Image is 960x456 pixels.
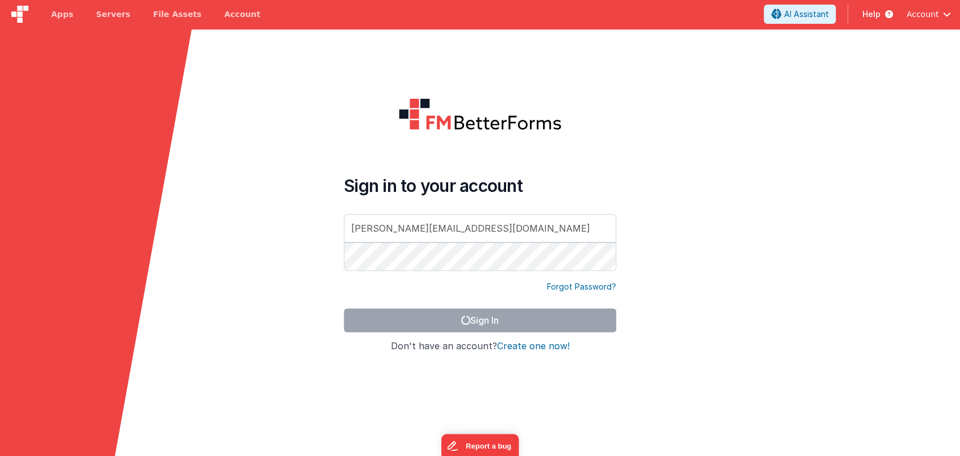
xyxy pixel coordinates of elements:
[153,9,202,20] span: File Assets
[862,9,880,20] span: Help
[784,9,828,20] span: AI Assistant
[906,9,951,20] button: Account
[344,308,616,332] button: Sign In
[344,214,616,242] input: Email Address
[344,175,616,196] h4: Sign in to your account
[497,341,570,352] button: Create one now!
[906,9,938,20] span: Account
[547,281,616,292] a: Forgot Password?
[764,5,836,24] button: AI Assistant
[51,9,73,20] span: Apps
[96,9,130,20] span: Servers
[344,341,616,352] h4: Don't have an account?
